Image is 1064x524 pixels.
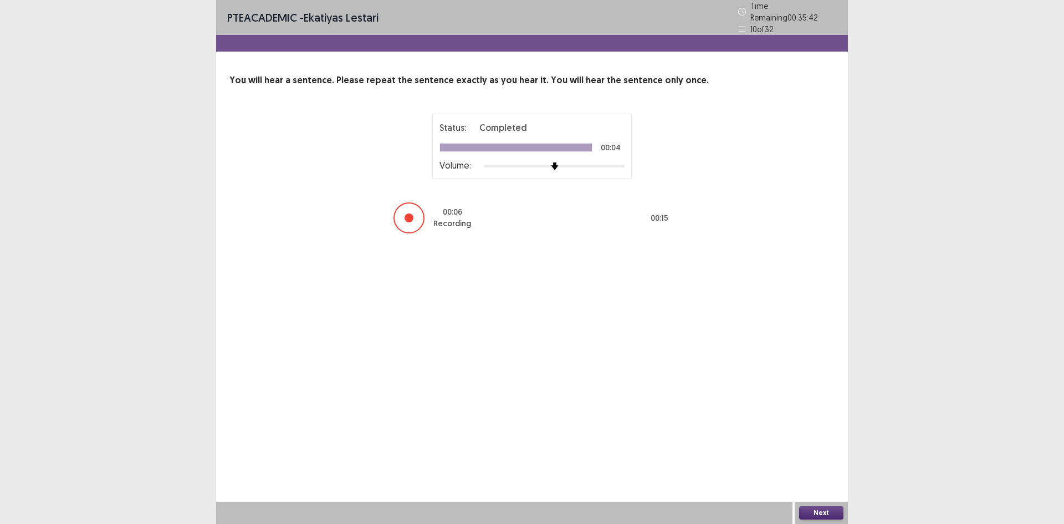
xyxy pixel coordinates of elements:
[433,218,471,230] p: Recording
[439,159,471,172] p: Volume:
[229,74,835,87] p: You will hear a sentence. Please repeat the sentence exactly as you hear it. You will hear the se...
[651,212,668,224] p: 00 : 15
[551,162,559,170] img: arrow-thumb
[601,144,621,151] p: 00:04
[799,506,843,520] button: Next
[443,206,462,218] p: 00 : 06
[227,9,378,26] p: - Ekatiyas lestari
[439,121,466,134] p: Status:
[479,121,527,134] p: Completed
[750,23,774,35] p: 10 of 32
[227,11,297,24] span: PTE academic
